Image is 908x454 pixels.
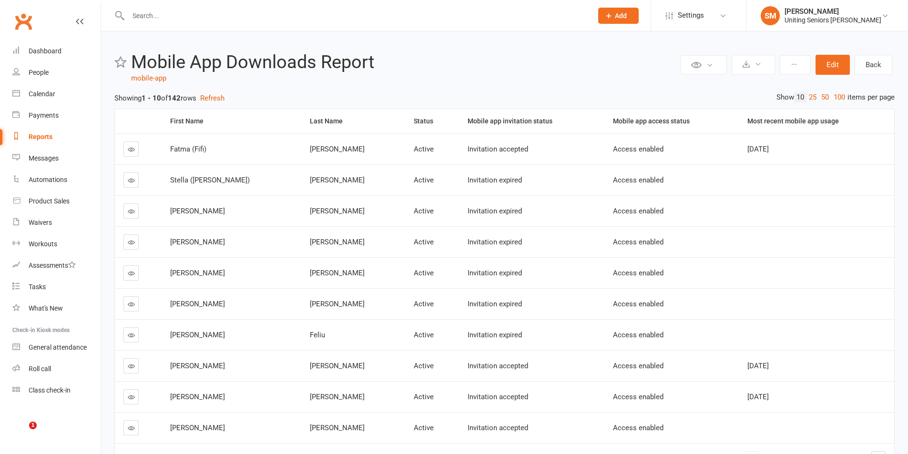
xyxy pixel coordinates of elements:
span: [PERSON_NAME] [310,238,365,246]
div: Assessments [29,262,76,269]
span: Invitation accepted [468,362,528,370]
span: Active [414,207,434,215]
a: Dashboard [12,40,101,62]
span: [DATE] [747,393,769,401]
span: Invitation expired [468,176,522,184]
span: Access enabled [613,207,663,215]
span: Invitation accepted [468,145,528,153]
span: Access enabled [613,393,663,401]
h2: Mobile App Downloads Report [131,52,678,72]
div: Mobile app invitation status [468,118,597,125]
span: Access enabled [613,145,663,153]
a: General attendance kiosk mode [12,337,101,358]
div: Dashboard [29,47,61,55]
iframe: Intercom live chat [10,422,32,444]
span: Active [414,176,434,184]
span: Fatma (Fifi) [170,145,206,153]
a: 100 [831,92,847,102]
a: 25 [806,92,819,102]
span: [PERSON_NAME] [170,331,225,339]
div: Class check-in [29,386,71,394]
div: First Name [170,118,294,125]
span: Access enabled [613,362,663,370]
span: [DATE] [747,362,769,370]
span: Active [414,269,434,277]
span: Invitation expired [468,300,522,308]
span: Invitation expired [468,269,522,277]
span: [PERSON_NAME] [310,145,365,153]
div: Roll call [29,365,51,373]
span: [PERSON_NAME] [310,362,365,370]
div: SM [761,6,780,25]
span: [PERSON_NAME] [310,207,365,215]
a: 50 [819,92,831,102]
a: Assessments [12,255,101,276]
span: Invitation accepted [468,393,528,401]
a: Roll call [12,358,101,380]
span: Invitation accepted [468,424,528,432]
div: Tasks [29,283,46,291]
span: [PERSON_NAME] [310,269,365,277]
span: [PERSON_NAME] [170,238,225,246]
span: [PERSON_NAME] [170,300,225,308]
span: [DATE] [747,145,769,153]
div: Last Name [310,118,398,125]
div: What's New [29,304,63,312]
div: Product Sales [29,197,70,205]
a: Reports [12,126,101,148]
span: [PERSON_NAME] [310,424,365,432]
span: [PERSON_NAME] [170,269,225,277]
span: [PERSON_NAME] [170,424,225,432]
span: Access enabled [613,176,663,184]
a: Product Sales [12,191,101,212]
div: [PERSON_NAME] [785,7,881,16]
div: Calendar [29,90,55,98]
span: Active [414,424,434,432]
div: Automations [29,176,67,183]
a: What's New [12,298,101,319]
a: 10 [794,92,806,102]
span: Active [414,145,434,153]
span: Active [414,362,434,370]
span: [PERSON_NAME] [310,176,365,184]
a: Payments [12,105,101,126]
button: Edit [816,55,850,75]
div: Most recent mobile app usage [747,118,887,125]
button: Add [598,8,639,24]
a: Back [855,55,892,75]
a: Waivers [12,212,101,233]
a: Clubworx [11,10,35,33]
div: Uniting Seniors [PERSON_NAME] [785,16,881,24]
span: [PERSON_NAME] [310,393,365,401]
span: Access enabled [613,269,663,277]
div: Waivers [29,219,52,226]
span: [PERSON_NAME] [170,207,225,215]
span: Access enabled [613,424,663,432]
span: Access enabled [613,300,663,308]
a: Workouts [12,233,101,255]
a: Class kiosk mode [12,380,101,401]
span: [PERSON_NAME] [170,362,225,370]
span: Invitation expired [468,238,522,246]
span: Active [414,331,434,339]
div: Reports [29,133,52,141]
span: [PERSON_NAME] [310,300,365,308]
span: 1 [29,422,37,429]
div: Payments [29,111,59,119]
span: Active [414,393,434,401]
span: Settings [678,5,704,26]
div: General attendance [29,343,87,351]
a: mobile-app [131,74,166,82]
a: Messages [12,148,101,169]
div: People [29,69,49,76]
span: Invitation expired [468,207,522,215]
div: Status [414,118,451,125]
a: Automations [12,169,101,191]
span: Feliu [310,331,325,339]
span: Active [414,300,434,308]
a: Tasks [12,276,101,298]
button: Refresh [200,92,224,104]
span: Stella ([PERSON_NAME]) [170,176,250,184]
a: Calendar [12,83,101,105]
input: Search... [125,9,586,22]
